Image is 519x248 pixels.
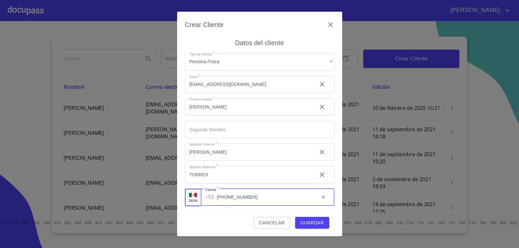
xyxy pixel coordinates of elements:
button: clear input [314,167,330,183]
h6: Datos del cliente [235,38,284,48]
div: Persona Física [185,53,334,71]
button: clear input [314,99,330,115]
span: Guardar [300,219,324,227]
img: R93DlvwvvjP9fbrDwZeCRYBHk45OWMq+AAOlFVsxT89f82nwPLnD58IP7+ANJEaWYhP0Tx8kkA0WlQMPQsAAgwAOmBj20AXj6... [189,193,197,197]
p: MXN [189,198,198,203]
button: Cancelar [254,217,290,229]
button: Guardar [295,217,329,229]
p: +52 [205,193,214,201]
button: clear input [314,77,330,92]
button: clear input [314,144,330,160]
h6: Crear Cliente [185,19,224,30]
span: Cancelar [259,219,284,227]
button: clear input [317,191,330,204]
